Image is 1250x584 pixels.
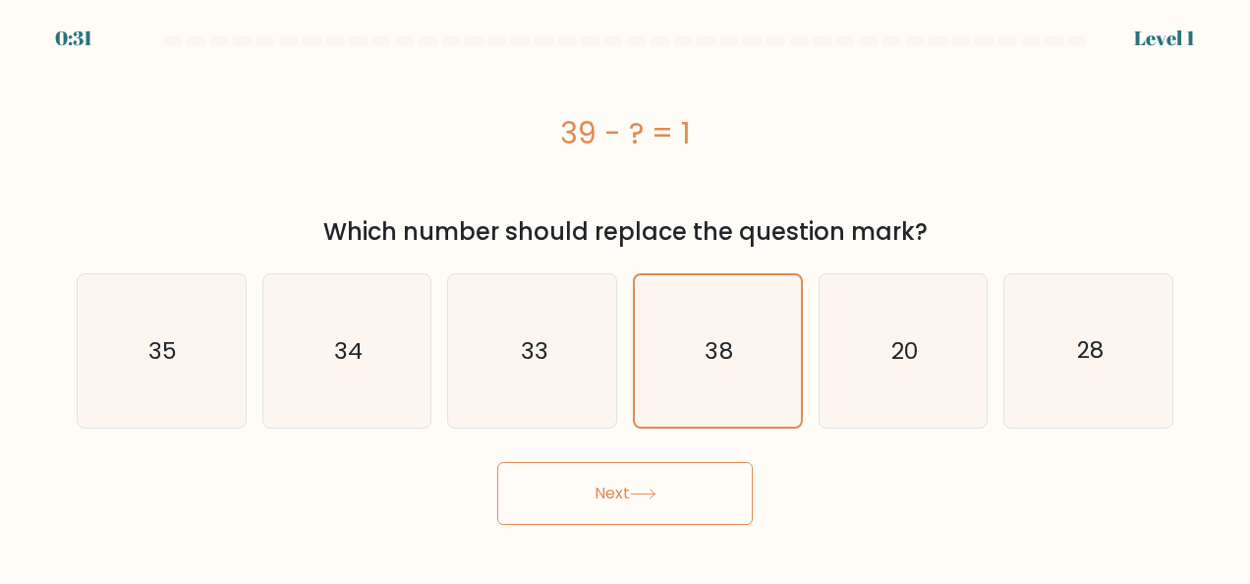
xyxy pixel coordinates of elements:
[77,111,1173,155] div: 39 - ? = 1
[55,24,92,53] div: 0:31
[891,335,918,367] text: 20
[88,214,1162,250] div: Which number should replace the question mark?
[497,462,753,525] button: Next
[1077,335,1104,367] text: 28
[706,335,733,367] text: 38
[334,335,363,367] text: 34
[148,335,177,367] text: 35
[1134,24,1195,53] div: Level 1
[520,335,547,367] text: 33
